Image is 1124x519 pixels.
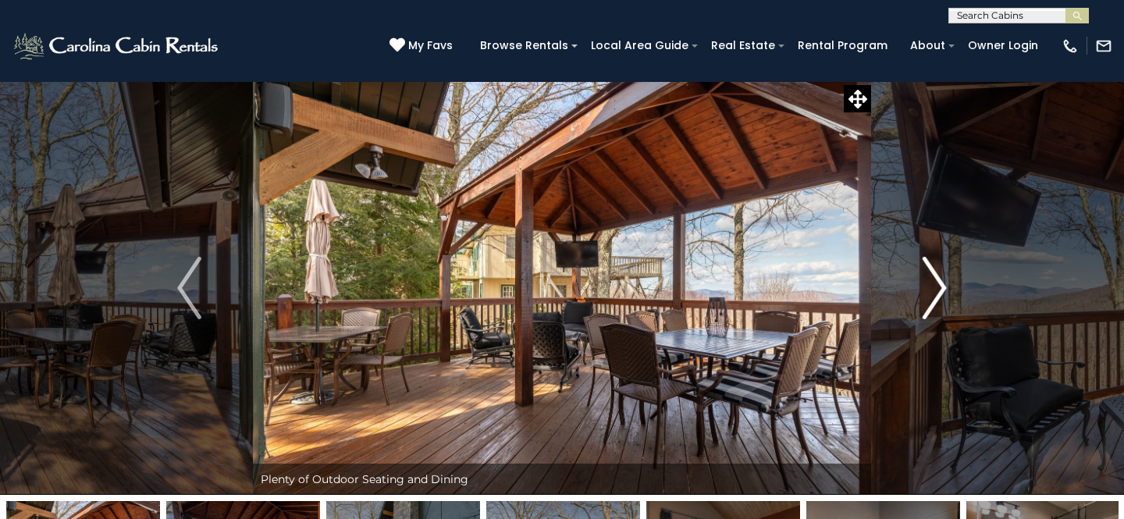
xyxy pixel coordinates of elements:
[960,34,1046,58] a: Owner Login
[12,30,222,62] img: White-1-2.png
[177,257,201,319] img: arrow
[703,34,783,58] a: Real Estate
[923,257,946,319] img: arrow
[472,34,576,58] a: Browse Rentals
[871,81,998,495] button: Next
[126,81,253,495] button: Previous
[389,37,457,55] a: My Favs
[1062,37,1079,55] img: phone-regular-white.png
[583,34,696,58] a: Local Area Guide
[902,34,953,58] a: About
[253,464,871,495] div: Plenty of Outdoor Seating and Dining
[1095,37,1112,55] img: mail-regular-white.png
[408,37,453,54] span: My Favs
[790,34,895,58] a: Rental Program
